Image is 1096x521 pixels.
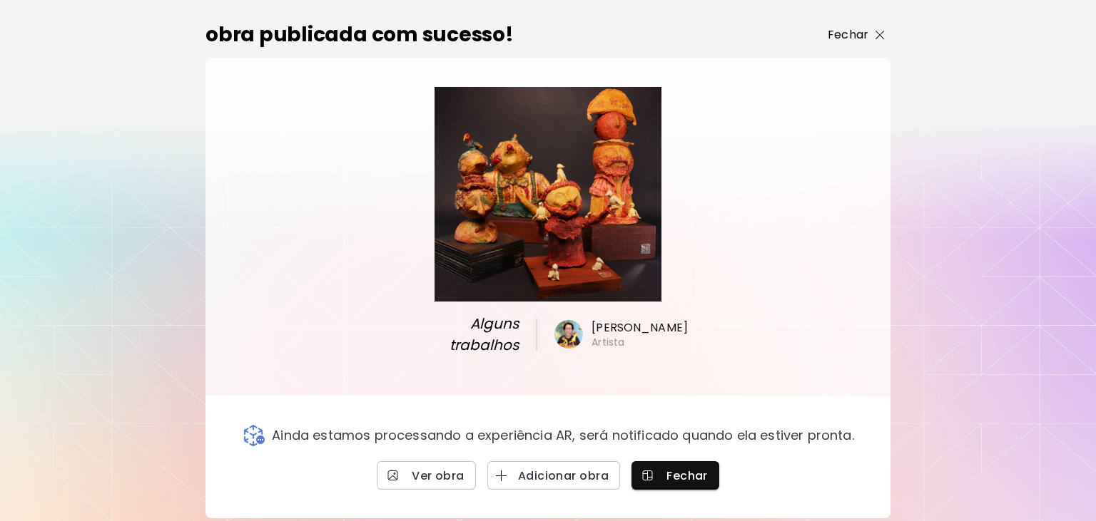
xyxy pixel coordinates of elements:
[631,461,719,490] button: Fechar
[435,87,661,301] img: large.webp
[592,336,624,349] h6: Artista
[377,461,476,490] a: Ver obra
[403,313,519,356] span: Alguns trabalhos
[592,320,688,336] h6: [PERSON_NAME]
[487,461,620,490] button: Adicionar obra
[388,468,465,483] span: Ver obra
[272,428,854,443] p: Ainda estamos processando a experiência AR, será notificado quando ela estiver pronta.
[499,468,609,483] span: Adicionar obra
[643,468,708,483] span: Fechar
